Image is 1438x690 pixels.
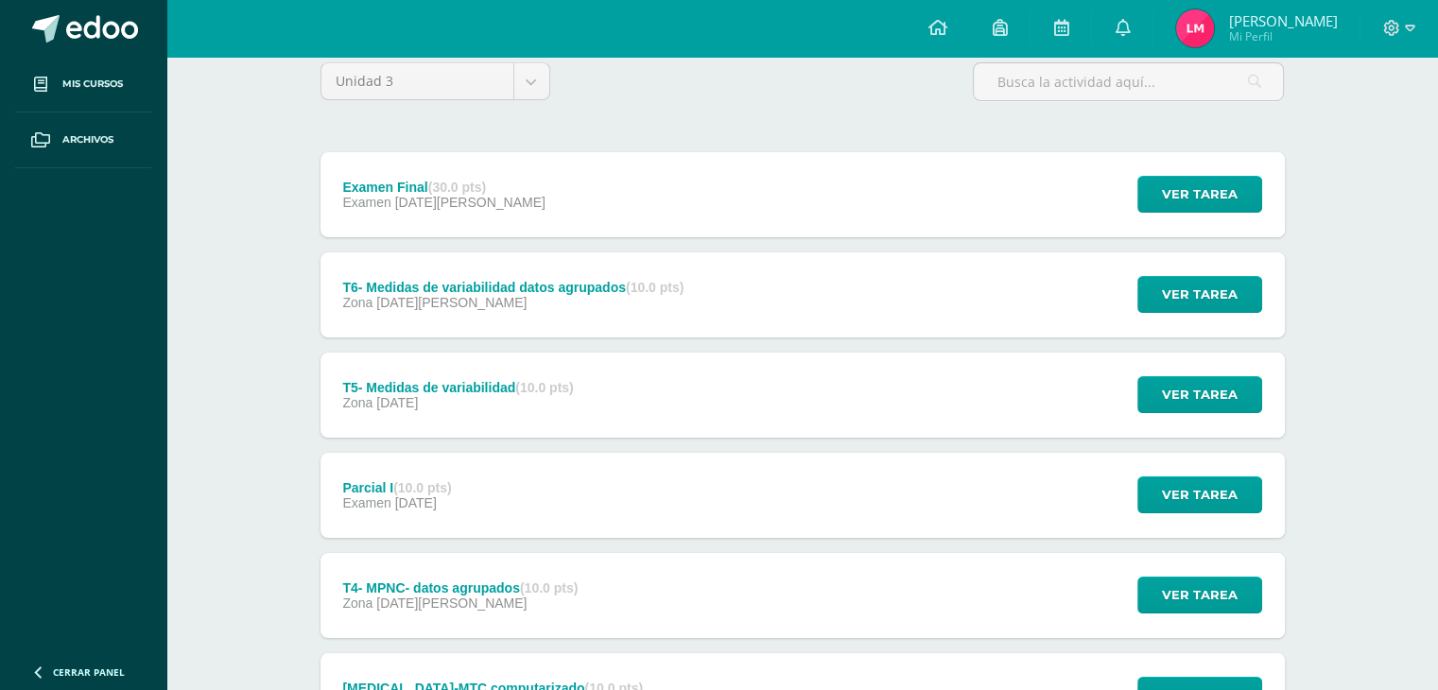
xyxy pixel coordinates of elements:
[15,57,151,112] a: Mis cursos
[520,580,578,595] strong: (10.0 pts)
[342,180,545,195] div: Examen Final
[53,665,125,679] span: Cerrar panel
[342,295,372,310] span: Zona
[342,495,390,510] span: Examen
[336,63,499,99] span: Unidad 3
[62,77,123,92] span: Mis cursos
[342,195,390,210] span: Examen
[1162,578,1238,612] span: Ver tarea
[342,395,372,410] span: Zona
[62,132,113,147] span: Archivos
[1162,477,1238,512] span: Ver tarea
[974,63,1283,100] input: Busca la actividad aquí...
[342,380,573,395] div: T5- Medidas de variabilidad
[15,112,151,168] a: Archivos
[1162,377,1238,412] span: Ver tarea
[626,280,684,295] strong: (10.0 pts)
[1137,176,1262,213] button: Ver tarea
[515,380,573,395] strong: (10.0 pts)
[342,580,578,595] div: T4- MPNC- datos agrupados
[1137,276,1262,313] button: Ver tarea
[428,180,486,195] strong: (30.0 pts)
[376,295,527,310] span: [DATE][PERSON_NAME]
[376,395,418,410] span: [DATE]
[393,480,451,495] strong: (10.0 pts)
[1162,277,1238,312] span: Ver tarea
[342,595,372,611] span: Zona
[1137,476,1262,513] button: Ver tarea
[395,495,437,510] span: [DATE]
[1137,376,1262,413] button: Ver tarea
[376,595,527,611] span: [DATE][PERSON_NAME]
[321,63,549,99] a: Unidad 3
[1176,9,1214,47] img: 6956da7f3a373973a26dff1914efb300.png
[1228,11,1337,30] span: [PERSON_NAME]
[395,195,546,210] span: [DATE][PERSON_NAME]
[342,480,451,495] div: Parcial I
[1137,577,1262,613] button: Ver tarea
[1228,28,1337,44] span: Mi Perfil
[1162,177,1238,212] span: Ver tarea
[342,280,684,295] div: T6- Medidas de variabilidad datos agrupados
